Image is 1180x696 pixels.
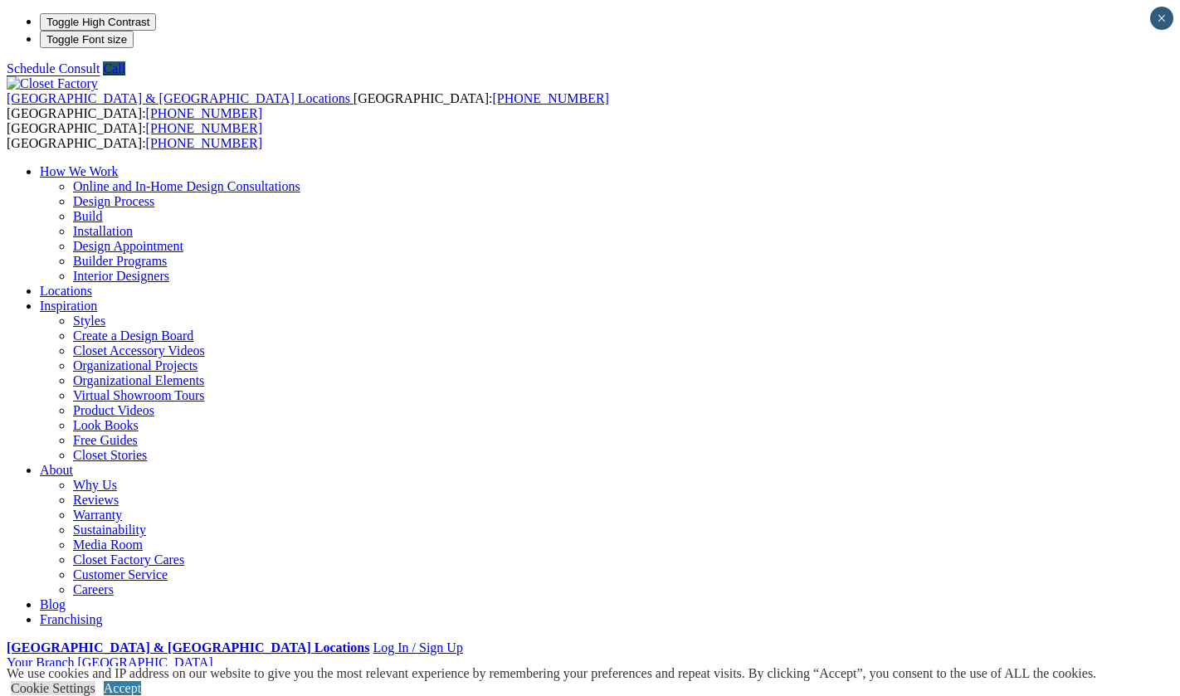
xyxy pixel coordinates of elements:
[73,388,205,402] a: Virtual Showroom Tours
[7,655,213,669] a: Your Branch [GEOGRAPHIC_DATA]
[73,239,183,253] a: Design Appointment
[73,179,300,193] a: Online and In-Home Design Consultations
[40,284,92,298] a: Locations
[7,91,354,105] a: [GEOGRAPHIC_DATA] & [GEOGRAPHIC_DATA] Locations
[492,91,608,105] a: [PHONE_NUMBER]
[73,373,204,387] a: Organizational Elements
[146,136,262,150] a: [PHONE_NUMBER]
[46,33,127,46] span: Toggle Font size
[73,567,168,582] a: Customer Service
[7,640,369,655] a: [GEOGRAPHIC_DATA] & [GEOGRAPHIC_DATA] Locations
[40,31,134,48] button: Toggle Font size
[73,209,103,223] a: Build
[73,418,139,432] a: Look Books
[7,121,262,150] span: [GEOGRAPHIC_DATA]: [GEOGRAPHIC_DATA]:
[7,91,609,120] span: [GEOGRAPHIC_DATA]: [GEOGRAPHIC_DATA]:
[104,681,141,695] a: Accept
[73,224,133,238] a: Installation
[7,76,98,91] img: Closet Factory
[73,552,184,567] a: Closet Factory Cares
[73,582,114,596] a: Careers
[40,299,97,313] a: Inspiration
[1150,7,1173,30] button: Close
[73,194,154,208] a: Design Process
[103,61,125,75] a: Call
[7,61,100,75] a: Schedule Consult
[40,164,119,178] a: How We Work
[40,597,66,611] a: Blog
[73,254,167,268] a: Builder Programs
[73,403,154,417] a: Product Videos
[373,640,462,655] a: Log In / Sign Up
[40,13,156,31] button: Toggle High Contrast
[7,91,350,105] span: [GEOGRAPHIC_DATA] & [GEOGRAPHIC_DATA] Locations
[77,655,212,669] span: [GEOGRAPHIC_DATA]
[146,106,262,120] a: [PHONE_NUMBER]
[73,269,169,283] a: Interior Designers
[11,681,95,695] a: Cookie Settings
[73,358,197,372] a: Organizational Projects
[146,121,262,135] a: [PHONE_NUMBER]
[73,508,122,522] a: Warranty
[46,16,149,28] span: Toggle High Contrast
[73,493,119,507] a: Reviews
[73,478,117,492] a: Why Us
[73,433,138,447] a: Free Guides
[7,655,74,669] span: Your Branch
[40,463,73,477] a: About
[73,523,146,537] a: Sustainability
[40,612,103,626] a: Franchising
[73,343,205,358] a: Closet Accessory Videos
[73,448,147,462] a: Closet Stories
[73,329,193,343] a: Create a Design Board
[73,314,105,328] a: Styles
[7,666,1096,681] div: We use cookies and IP address on our website to give you the most relevant experience by remember...
[73,538,143,552] a: Media Room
